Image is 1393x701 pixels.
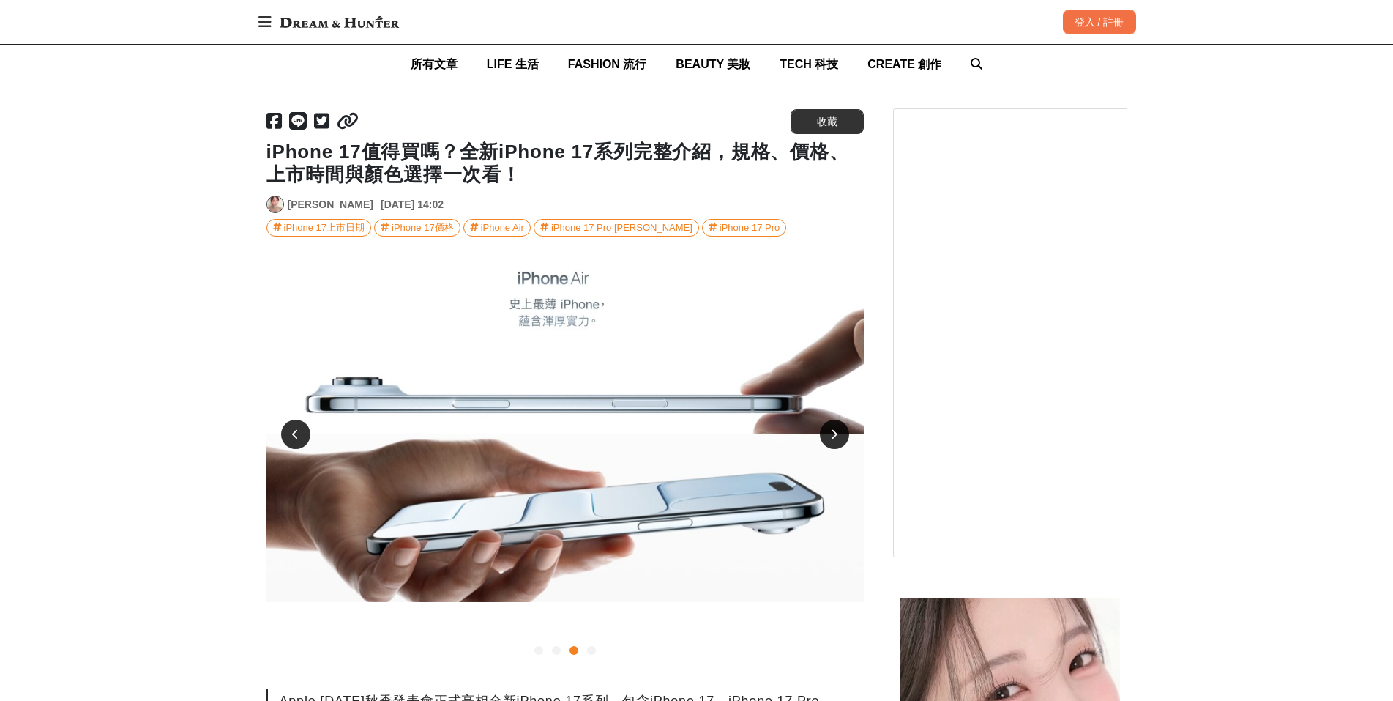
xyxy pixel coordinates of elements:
h1: iPhone 17值得買嗎？全新iPhone 17系列完整介紹，規格、價格、上市時間與顏色選擇一次看！ [266,141,864,186]
a: TECH 科技 [780,45,838,84]
div: iPhone Air [481,220,524,236]
div: iPhone 17上市日期 [284,220,365,236]
button: 收藏 [791,109,864,134]
div: 登入 / 註冊 [1063,10,1136,34]
img: Avatar [267,196,283,212]
img: eae922b5-8cdc-4505-a329-704e6233154e.jpg [266,266,864,602]
div: iPhone 17 Pro [720,220,780,236]
a: iPhone 17上市日期 [266,219,372,237]
a: 所有文章 [411,45,458,84]
a: Avatar [266,196,284,213]
span: LIFE 生活 [487,58,539,70]
a: FASHION 流行 [568,45,647,84]
img: Dream & Hunter [272,9,406,35]
a: CREATE 創作 [867,45,941,84]
a: iPhone 17 Pro [PERSON_NAME] [534,219,699,237]
a: iPhone 17價格 [374,219,460,237]
div: [DATE] 14:02 [381,197,444,212]
span: CREATE 創作 [867,58,941,70]
a: BEAUTY 美妝 [676,45,750,84]
div: iPhone 17 Pro [PERSON_NAME] [551,220,692,236]
a: LIFE 生活 [487,45,539,84]
span: 所有文章 [411,58,458,70]
span: FASHION 流行 [568,58,647,70]
a: iPhone 17 Pro [702,219,786,237]
span: BEAUTY 美妝 [676,58,750,70]
a: iPhone Air [463,219,531,237]
div: iPhone 17價格 [392,220,454,236]
a: [PERSON_NAME] [288,197,373,212]
span: TECH 科技 [780,58,838,70]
